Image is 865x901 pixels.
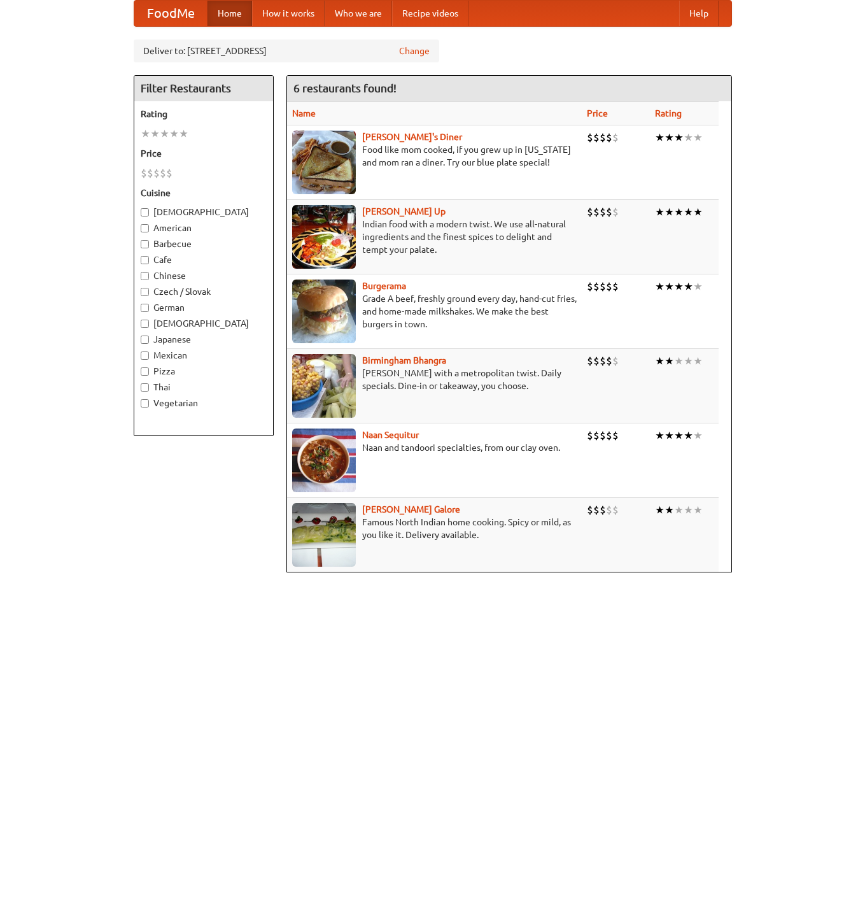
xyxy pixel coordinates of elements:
[665,429,674,443] li: ★
[600,131,606,145] li: $
[693,354,703,368] li: ★
[141,349,267,362] label: Mexican
[166,166,172,180] li: $
[141,222,267,234] label: American
[665,354,674,368] li: ★
[292,205,356,269] img: curryup.jpg
[600,503,606,517] li: $
[362,132,462,142] a: [PERSON_NAME]'s Diner
[362,206,446,216] b: [PERSON_NAME] Up
[141,317,267,330] label: [DEMOGRAPHIC_DATA]
[693,131,703,145] li: ★
[141,333,267,346] label: Japanese
[693,205,703,219] li: ★
[141,301,267,314] label: German
[693,503,703,517] li: ★
[674,131,684,145] li: ★
[141,383,149,392] input: Thai
[655,108,682,118] a: Rating
[362,281,406,291] a: Burgerama
[362,355,446,365] a: Birmingham Bhangra
[587,205,593,219] li: $
[207,1,252,26] a: Home
[612,354,619,368] li: $
[292,441,577,454] p: Naan and tandoori specialties, from our clay oven.
[674,205,684,219] li: ★
[147,166,153,180] li: $
[665,131,674,145] li: ★
[141,147,267,160] h5: Price
[292,143,577,169] p: Food like mom cooked, if you grew up in [US_STATE] and mom ran a diner. Try our blue plate special!
[684,429,693,443] li: ★
[612,131,619,145] li: $
[141,367,149,376] input: Pizza
[325,1,392,26] a: Who we are
[153,166,160,180] li: $
[141,206,267,218] label: [DEMOGRAPHIC_DATA]
[606,429,612,443] li: $
[684,354,693,368] li: ★
[141,272,149,280] input: Chinese
[141,399,149,408] input: Vegetarian
[150,127,160,141] li: ★
[655,205,665,219] li: ★
[665,503,674,517] li: ★
[141,224,149,232] input: American
[593,131,600,145] li: $
[292,516,577,541] p: Famous North Indian home cooking. Spicy or mild, as you like it. Delivery available.
[141,240,149,248] input: Barbecue
[141,381,267,394] label: Thai
[655,503,665,517] li: ★
[684,280,693,294] li: ★
[600,429,606,443] li: $
[587,429,593,443] li: $
[587,131,593,145] li: $
[292,280,356,343] img: burgerama.jpg
[141,127,150,141] li: ★
[292,354,356,418] img: bhangra.jpg
[160,127,169,141] li: ★
[593,280,600,294] li: $
[684,131,693,145] li: ★
[587,503,593,517] li: $
[141,336,149,344] input: Japanese
[693,280,703,294] li: ★
[141,208,149,216] input: [DEMOGRAPHIC_DATA]
[134,1,207,26] a: FoodMe
[141,285,267,298] label: Czech / Slovak
[399,45,430,57] a: Change
[141,256,149,264] input: Cafe
[169,127,179,141] li: ★
[179,127,188,141] li: ★
[362,430,419,440] b: Naan Sequitur
[141,253,267,266] label: Cafe
[593,503,600,517] li: $
[141,288,149,296] input: Czech / Slovak
[612,503,619,517] li: $
[612,205,619,219] li: $
[655,354,665,368] li: ★
[655,280,665,294] li: ★
[292,503,356,567] img: currygalore.jpg
[587,280,593,294] li: $
[292,131,356,194] img: sallys.jpg
[362,504,460,514] a: [PERSON_NAME] Galore
[593,429,600,443] li: $
[600,280,606,294] li: $
[141,304,149,312] input: German
[292,108,316,118] a: Name
[593,354,600,368] li: $
[600,205,606,219] li: $
[674,280,684,294] li: ★
[593,205,600,219] li: $
[684,503,693,517] li: ★
[587,108,608,118] a: Price
[141,320,149,328] input: [DEMOGRAPHIC_DATA]
[612,280,619,294] li: $
[679,1,719,26] a: Help
[665,280,674,294] li: ★
[674,429,684,443] li: ★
